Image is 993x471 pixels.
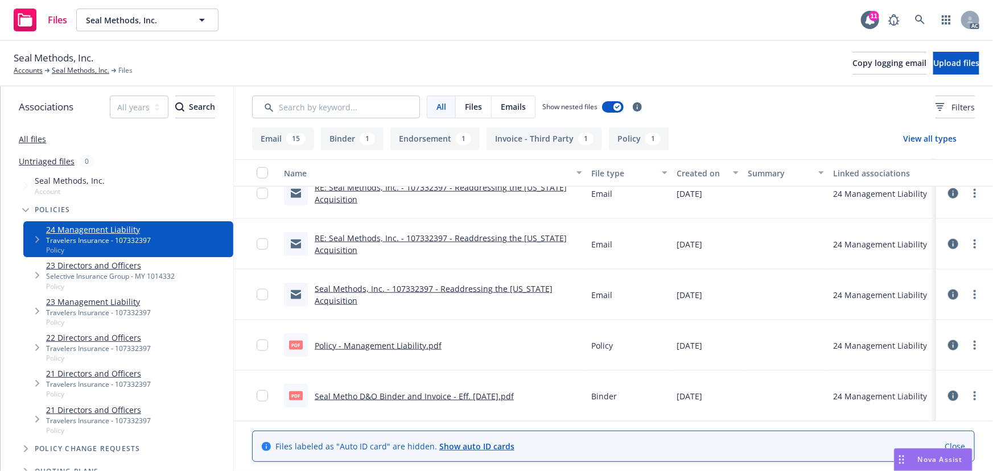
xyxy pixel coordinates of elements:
[456,133,471,145] div: 1
[46,379,151,389] div: Travelers Insurance - 107332397
[35,445,140,452] span: Policy change requests
[46,367,151,379] a: 21 Directors and Officers
[487,127,602,150] button: Invoice - Third Party
[935,9,958,31] a: Switch app
[852,52,926,75] button: Copy logging email
[76,9,219,31] button: Seal Methods, Inc.
[672,159,743,187] button: Created on
[257,188,268,199] input: Toggle Row Selected
[118,65,133,76] span: Files
[279,159,587,187] button: Name
[252,96,420,118] input: Search by keyword...
[591,390,617,402] span: Binder
[19,100,73,114] span: Associations
[257,238,268,250] input: Toggle Row Selected
[852,57,926,68] span: Copy logging email
[390,127,480,150] button: Endorsement
[46,416,151,425] div: Travelers Insurance - 107332397
[289,341,303,349] span: pdf
[46,282,175,291] span: Policy
[833,289,927,301] div: 24 Management Liability
[885,127,975,150] button: View all types
[883,9,905,31] a: Report a Bug
[677,340,702,352] span: [DATE]
[968,237,982,251] a: more
[46,235,151,245] div: Travelers Insurance - 107332397
[46,344,151,353] div: Travelers Insurance - 107332397
[19,134,46,144] a: All files
[284,167,570,179] div: Name
[968,187,982,200] a: more
[35,206,71,213] span: Policies
[968,389,982,403] a: more
[315,233,567,255] a: RE: Seal Methods, Inc. - 107332397 - Readdressing the [US_STATE] Acquisition
[968,338,982,352] a: more
[591,167,655,179] div: File type
[743,159,829,187] button: Summary
[933,52,979,75] button: Upload files
[833,238,927,250] div: 24 Management Liability
[46,389,151,399] span: Policy
[677,167,726,179] div: Created on
[936,96,975,118] button: Filters
[918,455,963,464] span: Nova Assist
[591,238,612,250] span: Email
[46,271,175,281] div: Selective Insurance Group - MY 1014332
[936,101,975,113] span: Filters
[175,96,215,118] div: Search
[315,340,442,351] a: Policy - Management Liability.pdf
[833,167,932,179] div: Linked associations
[465,101,482,113] span: Files
[933,57,979,68] span: Upload files
[257,340,268,351] input: Toggle Row Selected
[46,332,151,344] a: 22 Directors and Officers
[46,425,151,435] span: Policy
[46,259,175,271] a: 23 Directors and Officers
[46,353,151,363] span: Policy
[677,188,702,200] span: [DATE]
[79,155,94,168] div: 0
[289,391,303,400] span: pdf
[609,127,669,150] button: Policy
[286,133,306,145] div: 15
[46,245,151,255] span: Policy
[35,187,105,196] span: Account
[175,102,184,111] svg: Search
[439,441,514,452] a: Show auto ID cards
[275,440,514,452] span: Files labeled as "Auto ID card" are hidden.
[252,127,314,150] button: Email
[677,238,702,250] span: [DATE]
[833,390,927,402] div: 24 Management Liability
[587,159,672,187] button: File type
[436,101,446,113] span: All
[257,289,268,300] input: Toggle Row Selected
[19,155,75,167] a: Untriaged files
[46,404,151,416] a: 21 Directors and Officers
[968,288,982,301] a: more
[677,390,702,402] span: [DATE]
[46,224,151,235] a: 24 Management Liability
[833,188,927,200] div: 24 Management Liability
[9,4,72,36] a: Files
[315,283,553,306] a: Seal Methods, Inc. - 107332397 - Readdressing the [US_STATE] Acquisition
[48,15,67,24] span: Files
[542,102,598,111] span: Show nested files
[591,289,612,301] span: Email
[645,133,661,145] div: 1
[46,317,151,327] span: Policy
[360,133,375,145] div: 1
[46,308,151,317] div: Travelers Insurance - 107332397
[909,9,932,31] a: Search
[257,167,268,179] input: Select all
[945,440,965,452] a: Close
[869,11,879,21] div: 11
[52,65,109,76] a: Seal Methods, Inc.
[35,175,105,187] span: Seal Methods, Inc.
[14,65,43,76] a: Accounts
[895,449,909,470] div: Drag to move
[951,101,975,113] span: Filters
[833,340,927,352] div: 24 Management Liability
[829,159,936,187] button: Linked associations
[591,188,612,200] span: Email
[578,133,594,145] div: 1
